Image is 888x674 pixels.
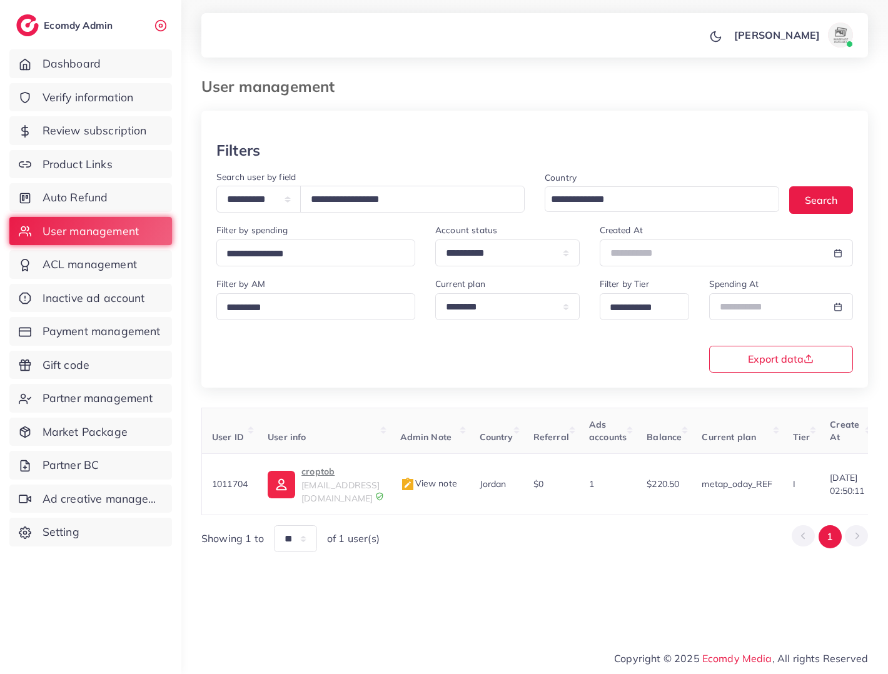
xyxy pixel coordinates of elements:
img: logo [16,14,39,36]
span: Referral [533,431,569,443]
ul: Pagination [792,525,868,548]
input: Search for option [547,190,763,209]
label: Filter by Tier [600,278,649,290]
span: Setting [43,524,79,540]
span: User ID [212,431,244,443]
label: Spending At [709,278,759,290]
span: Ads accounts [589,419,627,443]
label: Account status [435,224,497,236]
span: $0 [533,478,543,490]
span: Create At [830,419,859,443]
img: avatar [828,23,853,48]
img: 9CAL8B2pu8EFxCJHYAAAAldEVYdGRhdGU6Y3JlYXRlADIwMjItMTItMDlUMDQ6NTg6MzkrMDA6MDBXSlgLAAAAJXRFWHRkYXR... [375,492,384,501]
span: User info [268,431,306,443]
span: Inactive ad account [43,290,145,306]
h3: User management [201,78,345,96]
label: Created At [600,224,643,236]
a: Partner BC [9,451,172,480]
img: ic-user-info.36bf1079.svg [268,471,295,498]
p: [PERSON_NAME] [734,28,820,43]
input: Search for option [222,244,399,264]
span: Product Links [43,156,113,173]
div: Search for option [545,186,779,212]
a: Review subscription [9,116,172,145]
label: Current plan [435,278,485,290]
span: Dashboard [43,56,101,72]
label: Filter by AM [216,278,265,290]
a: Gift code [9,351,172,380]
span: Showing 1 to [201,531,264,546]
h3: Filters [216,141,260,159]
span: Review subscription [43,123,147,139]
label: Search user by field [216,171,296,183]
label: Country [545,171,577,184]
div: Search for option [216,239,415,266]
span: [EMAIL_ADDRESS][DOMAIN_NAME] [301,480,380,503]
a: Partner management [9,384,172,413]
span: [DATE] 02:50:11 [830,471,864,497]
label: Filter by spending [216,224,288,236]
a: croptob[EMAIL_ADDRESS][DOMAIN_NAME] [268,464,380,505]
img: admin_note.cdd0b510.svg [400,477,415,492]
span: of 1 user(s) [327,531,380,546]
span: View note [400,478,457,489]
span: Country [480,431,513,443]
a: [PERSON_NAME]avatar [727,23,858,48]
p: croptob [301,464,380,479]
span: 1 [589,478,594,490]
span: Tier [793,431,810,443]
a: User management [9,217,172,246]
a: ACL management [9,250,172,279]
a: Ecomdy Media [702,652,772,665]
span: Auto Refund [43,189,108,206]
div: Search for option [216,293,415,320]
span: Market Package [43,424,128,440]
span: metap_oday_REF [702,478,772,490]
span: Balance [647,431,682,443]
span: Export data [748,354,814,364]
span: Gift code [43,357,89,373]
input: Search for option [222,298,399,318]
span: Payment management [43,323,161,340]
span: Jordan [480,478,507,490]
a: Verify information [9,83,172,112]
button: Go to page 1 [819,525,842,548]
span: $220.50 [647,478,679,490]
a: Auto Refund [9,183,172,212]
span: 1011704 [212,478,248,490]
input: Search for option [605,298,673,318]
div: Search for option [600,293,689,320]
span: Admin Note [400,431,452,443]
span: ACL management [43,256,137,273]
a: Inactive ad account [9,284,172,313]
span: , All rights Reserved [772,651,868,666]
a: Dashboard [9,49,172,78]
a: Market Package [9,418,172,446]
span: Ad creative management [43,491,163,507]
span: Partner BC [43,457,99,473]
button: Search [789,186,853,213]
span: Current plan [702,431,756,443]
span: Partner management [43,390,153,406]
h2: Ecomdy Admin [44,19,116,31]
span: Verify information [43,89,134,106]
a: Ad creative management [9,485,172,513]
a: Setting [9,518,172,546]
span: I [793,478,795,490]
a: logoEcomdy Admin [16,14,116,36]
span: Copyright © 2025 [614,651,868,666]
a: Payment management [9,317,172,346]
button: Export data [709,346,854,373]
span: User management [43,223,139,239]
a: Product Links [9,150,172,179]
